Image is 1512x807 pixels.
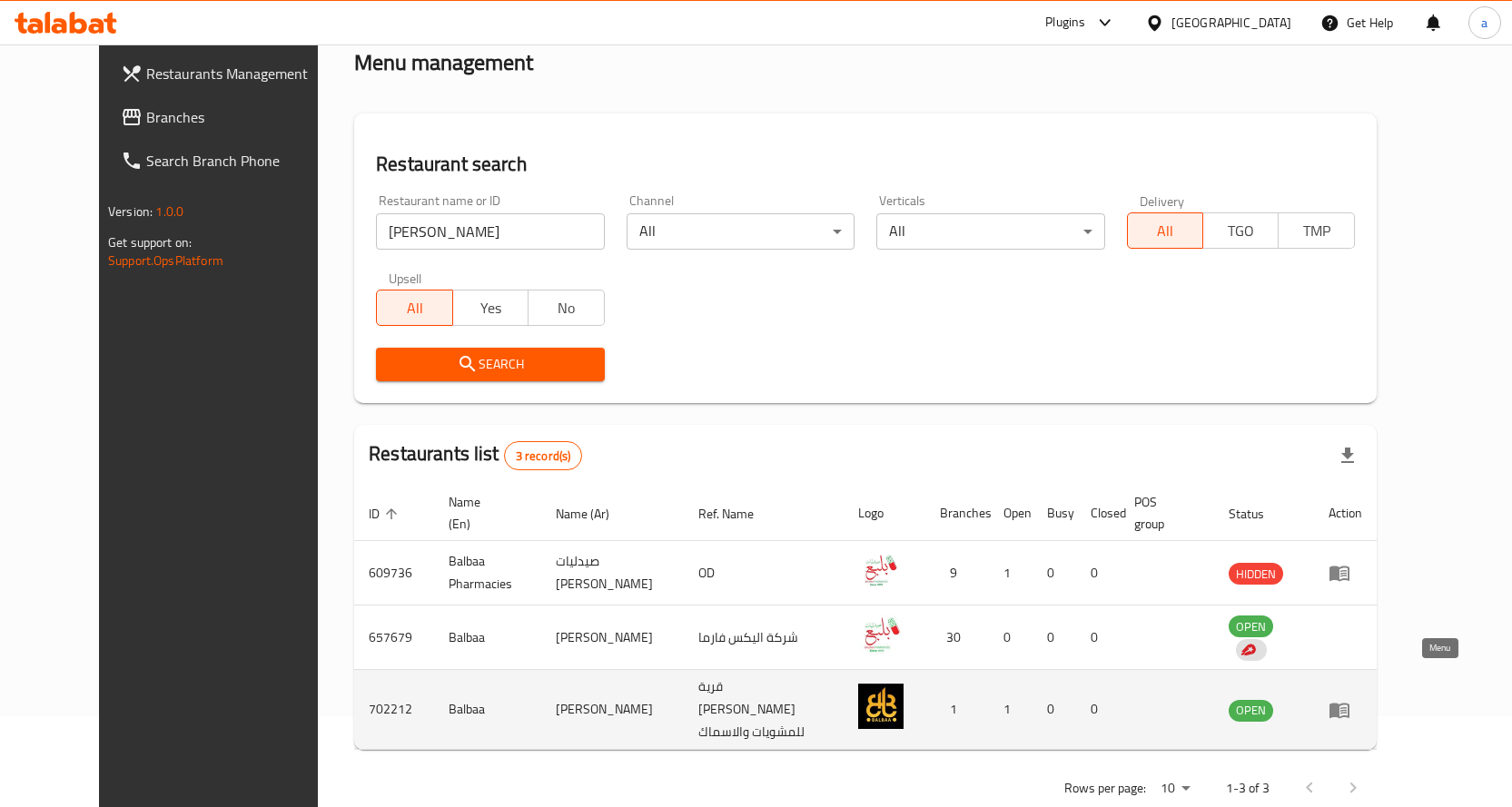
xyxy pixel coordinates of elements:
[376,213,604,250] input: Search for restaurant name or ID..
[1314,486,1377,541] th: Action
[1229,563,1283,585] div: HIDDEN
[376,290,452,326] button: All
[504,441,583,470] div: Total records count
[925,486,989,541] th: Branches
[1135,218,1196,244] span: All
[684,670,844,750] td: قرية [PERSON_NAME] للمشويات والاسماك
[684,541,844,605] td: OD
[106,52,351,95] a: Restaurants Management
[541,605,684,670] td: [PERSON_NAME]
[1127,212,1203,249] button: All
[434,605,541,670] td: Balbaa
[528,290,604,326] button: No
[146,106,337,128] span: Branches
[1134,491,1192,535] span: POS group
[1326,434,1369,477] div: Export file
[108,249,223,272] a: Support.OpsPlatform
[106,95,351,139] a: Branches
[1140,194,1185,207] label: Delivery
[876,213,1104,250] div: All
[1033,605,1076,670] td: 0
[1076,486,1120,541] th: Closed
[1229,615,1273,637] div: OPEN
[1153,775,1197,802] div: Rows per page:
[389,271,422,284] label: Upsell
[384,295,445,321] span: All
[376,348,604,381] button: Search
[556,503,633,525] span: Name (Ar)
[1229,700,1273,722] div: OPEN
[1226,777,1270,800] p: 1-3 of 3
[1045,12,1085,34] div: Plugins
[1278,212,1354,249] button: TMP
[1240,642,1256,658] img: delivery hero logo
[989,486,1033,541] th: Open
[1076,541,1120,605] td: 0
[1229,503,1288,525] span: Status
[108,231,192,254] span: Get support on:
[925,670,989,750] td: 1
[536,295,597,321] span: No
[858,611,904,656] img: Balbaa
[369,503,403,525] span: ID
[1229,700,1273,721] span: OPEN
[1229,616,1273,637] span: OPEN
[354,48,533,77] h2: Menu management
[1202,212,1279,249] button: TGO
[684,605,844,670] td: شركة اليكس فارما
[146,150,337,172] span: Search Branch Phone
[1033,670,1076,750] td: 0
[354,541,434,605] td: 609736
[1236,639,1267,661] div: Indicates that the vendor menu management has been moved to DH Catalog service
[541,541,684,605] td: صيدليات [PERSON_NAME]
[155,200,183,223] span: 1.0.0
[1286,218,1347,244] span: TMP
[541,670,684,750] td: [PERSON_NAME]
[925,541,989,605] td: 9
[1033,486,1076,541] th: Busy
[1076,605,1120,670] td: 0
[452,290,529,326] button: Yes
[354,670,434,750] td: 702212
[434,541,541,605] td: Balbaa Pharmacies
[108,200,153,223] span: Version:
[989,670,1033,750] td: 1
[106,139,351,182] a: Search Branch Phone
[1076,670,1120,750] td: 0
[376,151,1355,178] h2: Restaurant search
[989,605,1033,670] td: 0
[1229,564,1283,585] span: HIDDEN
[505,448,582,465] span: 3 record(s)
[449,491,519,535] span: Name (En)
[698,503,777,525] span: Ref. Name
[390,353,589,376] span: Search
[146,63,337,84] span: Restaurants Management
[1064,777,1146,800] p: Rows per page:
[1211,218,1271,244] span: TGO
[627,213,855,250] div: All
[369,440,582,470] h2: Restaurants list
[1033,541,1076,605] td: 0
[354,486,1377,750] table: enhanced table
[434,670,541,750] td: Balbaa
[989,541,1033,605] td: 1
[1329,562,1362,584] div: Menu
[1171,13,1291,33] div: [GEOGRAPHIC_DATA]
[858,546,904,592] img: Balbaa Pharmacies
[844,486,925,541] th: Logo
[925,605,989,670] td: 30
[858,684,904,729] img: Balbaa
[1481,13,1487,33] span: a
[460,295,521,321] span: Yes
[354,605,434,670] td: 657679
